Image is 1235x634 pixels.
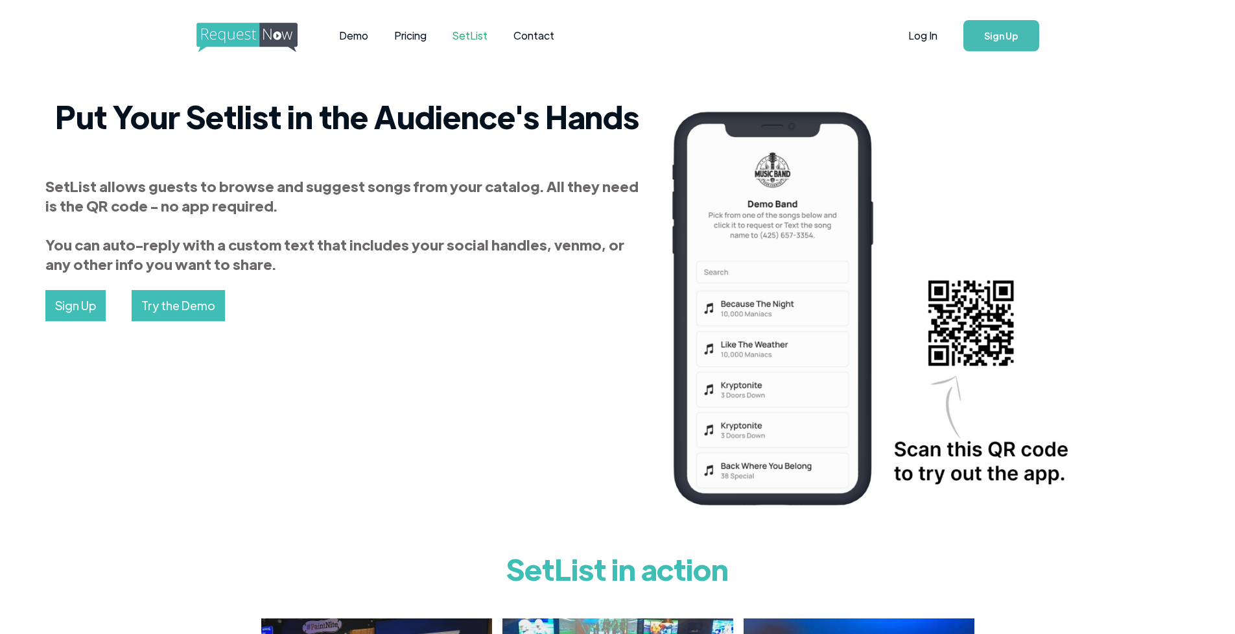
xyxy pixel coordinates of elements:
[895,13,950,58] a: Log In
[261,543,974,594] h1: SetList in action
[45,290,106,321] a: Sign Up
[381,16,440,56] a: Pricing
[500,16,567,56] a: Contact
[963,20,1039,51] a: Sign Up
[326,16,381,56] a: Demo
[45,177,639,273] strong: SetList allows guests to browse and suggest songs from your catalog. All they need is the QR code...
[196,23,322,53] img: requestnow logo
[132,290,225,321] a: Try the Demo
[440,16,500,56] a: SetList
[196,23,294,49] a: home
[45,97,649,136] h2: Put Your Setlist in the Audience's Hands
